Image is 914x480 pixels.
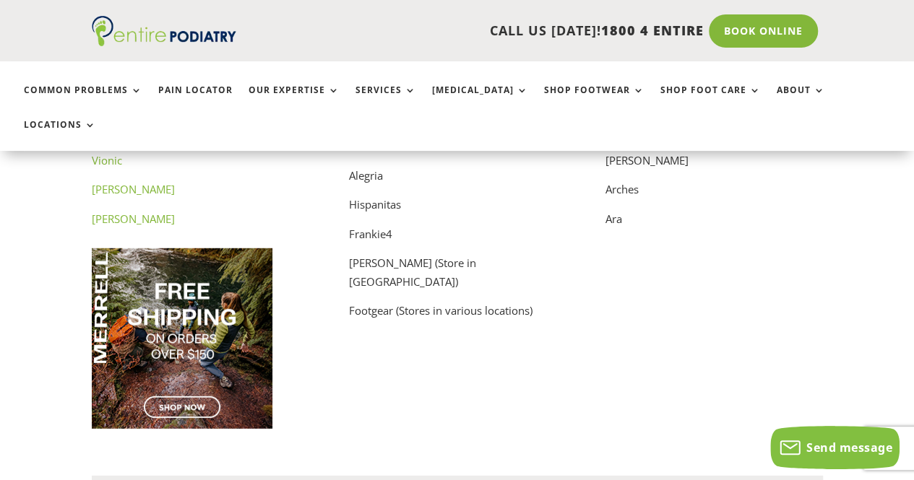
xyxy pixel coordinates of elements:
span: Send message [806,440,892,455]
a: About [777,85,825,116]
a: Shop Foot Care [660,85,761,116]
p: [PERSON_NAME] [605,152,822,181]
a: Our Expertise [249,85,340,116]
p: Hispanitas [348,196,565,225]
a: Common Problems [24,85,142,116]
a: Locations [24,120,96,151]
p: [PERSON_NAME] (Store in [GEOGRAPHIC_DATA]) [348,254,565,302]
p: Ara [605,210,822,229]
p: Ecco [348,137,565,167]
p: Footgear (Stores in various locations) [348,302,565,320]
a: Pain Locator [158,85,233,116]
img: logo (1) [92,16,236,46]
p: CALL US [DATE]! [256,22,704,40]
p: Frankie4 [348,225,565,255]
a: Services [355,85,416,116]
a: Book Online [709,14,818,48]
p: Alegria [348,167,565,196]
span: 1800 4 ENTIRE [601,22,704,39]
a: Entire Podiatry [92,35,236,49]
button: Send message [770,426,900,469]
a: [MEDICAL_DATA] [432,85,528,116]
a: Vionic [92,153,122,167]
a: [PERSON_NAME] [92,211,175,226]
a: [PERSON_NAME] [92,182,175,196]
p: Arches [605,180,822,210]
a: Shop Footwear [544,85,644,116]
